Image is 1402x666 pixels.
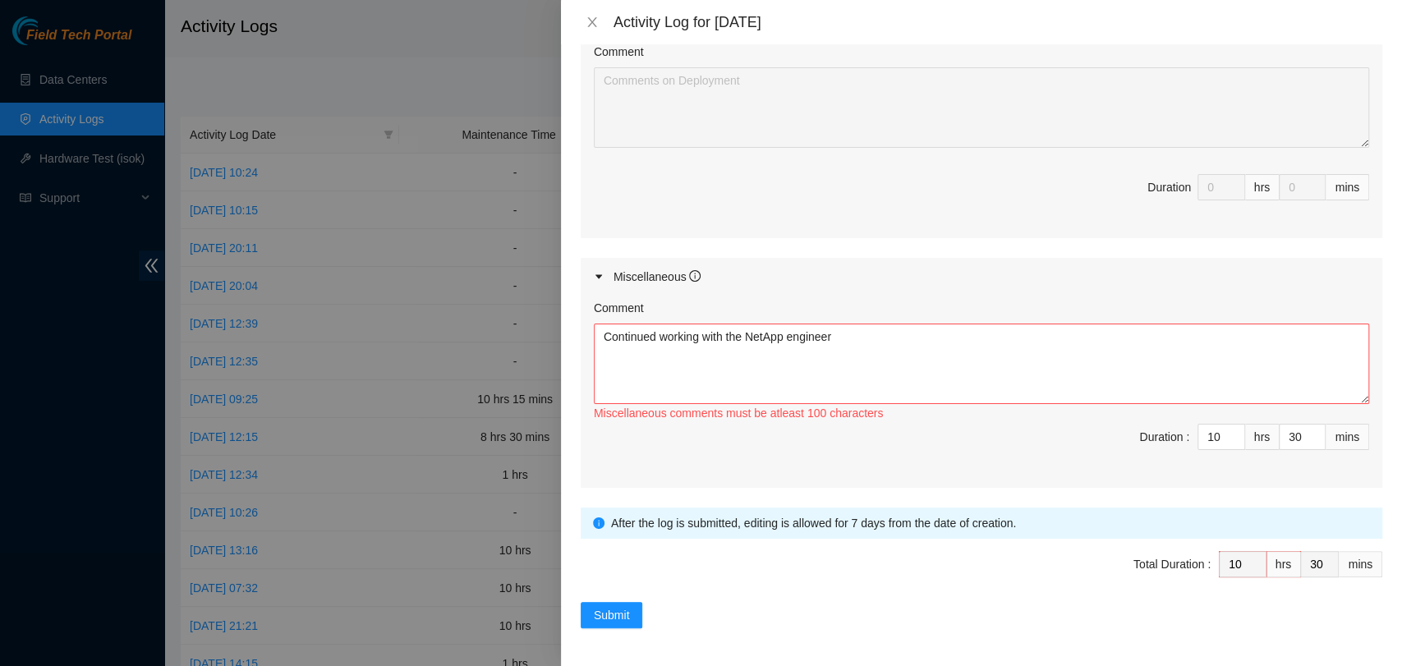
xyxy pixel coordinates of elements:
div: Miscellaneous [614,268,701,286]
textarea: Comment [594,67,1369,148]
div: mins [1339,551,1382,577]
div: mins [1326,424,1369,450]
div: Miscellaneous comments must be atleast 100 characters [594,404,1369,422]
div: mins [1326,174,1369,200]
button: Submit [581,602,643,628]
span: info-circle [593,517,604,529]
div: Duration : [1139,428,1189,446]
div: Duration [1147,178,1191,196]
label: Comment [594,43,644,61]
div: Total Duration : [1133,555,1211,573]
button: Close [581,15,604,30]
span: Submit [594,606,630,624]
span: close [586,16,599,29]
div: Activity Log for [DATE] [614,13,1382,31]
div: hrs [1266,551,1301,577]
label: Comment [594,299,644,317]
span: caret-right [594,272,604,282]
span: info-circle [689,270,701,282]
textarea: Comment [594,324,1369,404]
div: After the log is submitted, editing is allowed for 7 days from the date of creation. [611,514,1370,532]
div: hrs [1245,424,1280,450]
div: hrs [1245,174,1280,200]
div: Miscellaneous info-circle [581,258,1382,296]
